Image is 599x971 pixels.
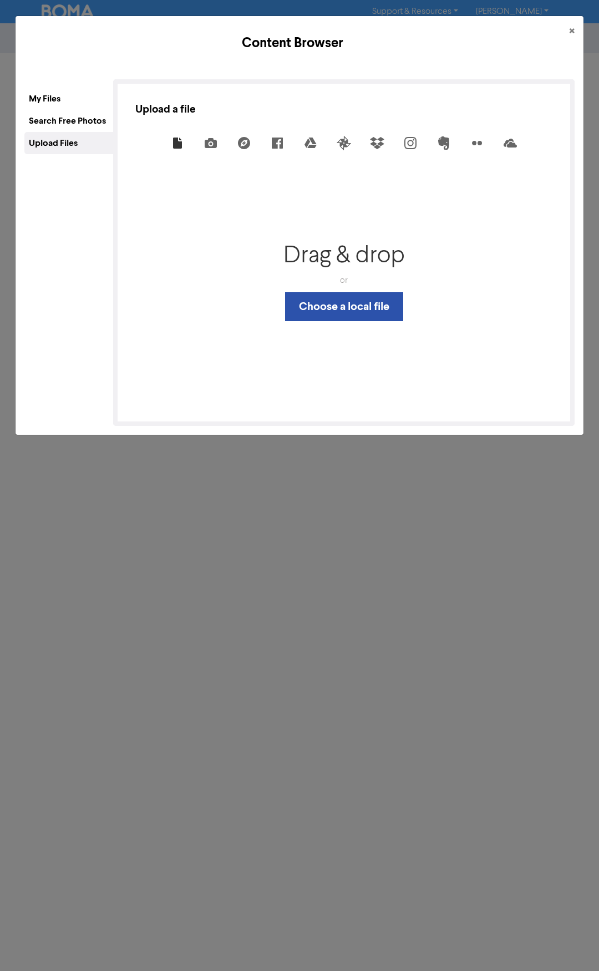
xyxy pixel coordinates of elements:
div: or [283,276,405,287]
div: Local Files [161,126,194,160]
h5: Content Browser [24,33,560,53]
div: My Files [24,88,113,110]
div: Camera [194,126,227,160]
div: Search Free Photos [24,110,113,132]
iframe: Chat Widget [544,918,599,971]
span: × [569,23,575,40]
div: Drag & drop [283,242,405,270]
div: Upload Files [24,132,113,154]
div: OneDrive [494,126,527,160]
div: Facebook [261,126,294,160]
div: Instagram [394,126,427,160]
div: Google Drive [294,126,327,160]
div: Evernote [427,126,460,160]
button: Choose a local file [285,292,403,321]
div: Dropbox [361,126,394,160]
div: Google Photos [327,126,361,160]
div: Upload a file [135,101,552,118]
div: Flickr [460,126,494,160]
div: Direct Link [227,126,261,160]
button: Close [560,16,583,47]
